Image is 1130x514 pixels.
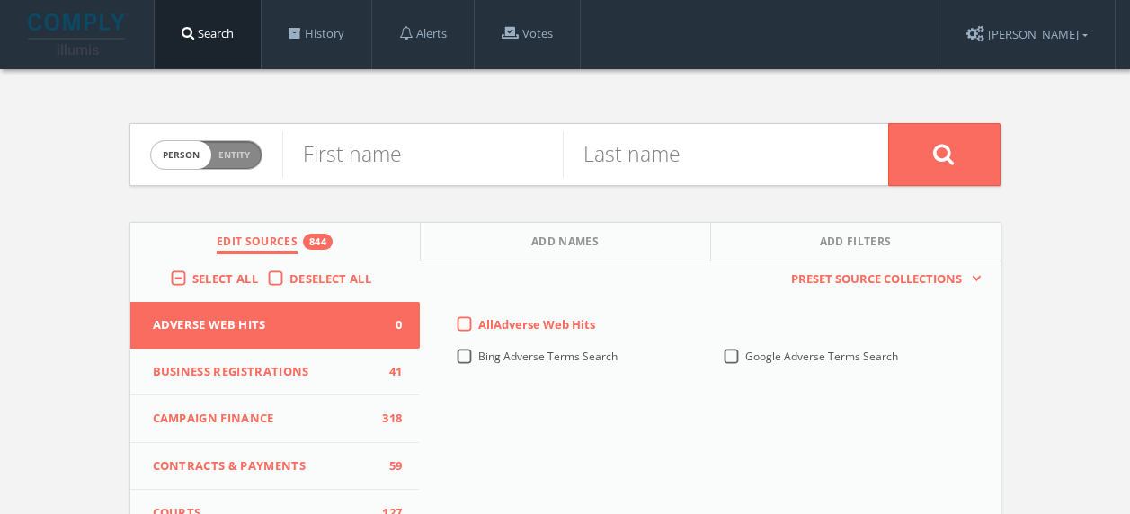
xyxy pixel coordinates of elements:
[303,234,333,250] div: 844
[478,316,595,332] span: All Adverse Web Hits
[130,395,421,443] button: Campaign Finance318
[151,141,211,169] span: person
[217,234,298,254] span: Edit Sources
[130,302,421,349] button: Adverse Web Hits0
[130,349,421,396] button: Business Registrations41
[711,223,1001,261] button: Add Filters
[130,223,421,261] button: Edit Sources844
[192,270,258,287] span: Select All
[153,363,376,381] span: Business Registrations
[375,410,402,428] span: 318
[153,457,376,475] span: Contracts & Payments
[375,316,402,334] span: 0
[478,349,618,364] span: Bing Adverse Terms Search
[745,349,898,364] span: Google Adverse Terms Search
[218,148,250,162] span: Entity
[130,443,421,491] button: Contracts & Payments59
[782,270,982,288] button: Preset Source Collections
[531,234,599,254] span: Add Names
[375,363,402,381] span: 41
[820,234,892,254] span: Add Filters
[782,270,971,288] span: Preset Source Collections
[153,316,376,334] span: Adverse Web Hits
[289,270,371,287] span: Deselect All
[375,457,402,475] span: 59
[421,223,711,261] button: Add Names
[153,410,376,428] span: Campaign Finance
[28,13,129,55] img: illumis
